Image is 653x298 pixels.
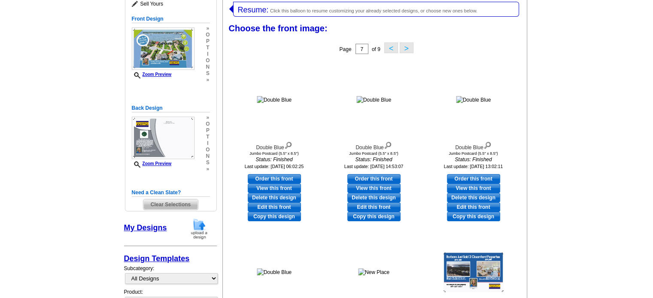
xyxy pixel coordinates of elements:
[132,117,194,159] img: small-thumb.jpg
[124,223,167,232] a: My Designs
[206,147,210,153] span: o
[347,202,401,212] a: edit this design
[132,15,210,23] h5: Front Design
[447,193,500,202] a: Delete this design
[327,140,421,151] div: Double Blue
[143,199,198,210] span: Clear Selections
[206,114,210,121] span: »
[227,140,322,151] div: Double Blue
[248,202,301,212] a: edit this design
[384,140,392,149] img: view design details
[206,121,210,127] span: o
[248,212,301,221] a: Copy this design
[206,45,210,51] span: t
[238,6,269,14] span: Resume:
[257,268,292,276] img: Double Blue
[358,268,389,276] img: New Place
[456,96,491,104] img: Double Blue
[245,164,304,169] small: Last update: [DATE] 06:02:25
[124,265,217,288] div: Subcategory:
[284,140,292,149] img: view design details
[426,140,521,151] div: Double Blue
[132,104,210,112] h5: Back Design
[347,174,401,184] a: use this design
[206,153,210,160] span: n
[206,160,210,166] span: s
[347,193,401,202] a: Delete this design
[344,164,404,169] small: Last update: [DATE] 14:53:07
[447,202,500,212] a: edit this design
[248,193,301,202] a: Delete this design
[229,2,233,16] img: leftArrow.png
[327,156,421,163] i: Status: Finished
[447,184,500,193] a: View this front
[270,8,477,13] span: Click this balloon to resume customizing your already selected designs, or choose new ones below.
[132,72,172,77] a: Zoom Preview
[384,42,398,53] button: <
[206,57,210,64] span: o
[206,25,210,32] span: »
[447,174,500,184] a: use this design
[257,96,292,104] img: Double Blue
[206,32,210,38] span: o
[132,27,194,70] img: frontsmallthumbnail.jpg
[206,64,210,70] span: n
[372,46,380,52] span: of 9
[132,189,210,197] h5: Need a Clean Slate?
[426,156,521,163] i: Status: Finished
[206,70,210,77] span: s
[481,99,653,298] iframe: LiveChat chat widget
[356,96,391,104] img: Double Blue
[206,38,210,45] span: p
[444,164,503,169] small: Last update: [DATE] 13:02:11
[400,42,413,53] button: >
[227,156,322,163] i: Status: Finished
[339,46,351,52] span: Page
[229,24,328,33] span: Choose the front image:
[347,212,401,221] a: Copy this design
[443,253,504,292] img: Double Blue
[206,140,210,147] span: i
[132,161,172,166] a: Zoom Preview
[447,212,500,221] a: Copy this design
[188,218,210,240] img: upload-design
[248,184,301,193] a: View this front
[206,166,210,172] span: »
[248,174,301,184] a: use this design
[426,151,521,156] div: Jumbo Postcard (5.5" x 8.5")
[206,77,210,83] span: »
[206,127,210,134] span: p
[347,184,401,193] a: View this front
[124,254,190,263] a: Design Templates
[327,151,421,156] div: Jumbo Postcard (5.5" x 8.5")
[206,134,210,140] span: t
[206,51,210,57] span: i
[227,151,322,156] div: Jumbo Postcard (5.5" x 8.5")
